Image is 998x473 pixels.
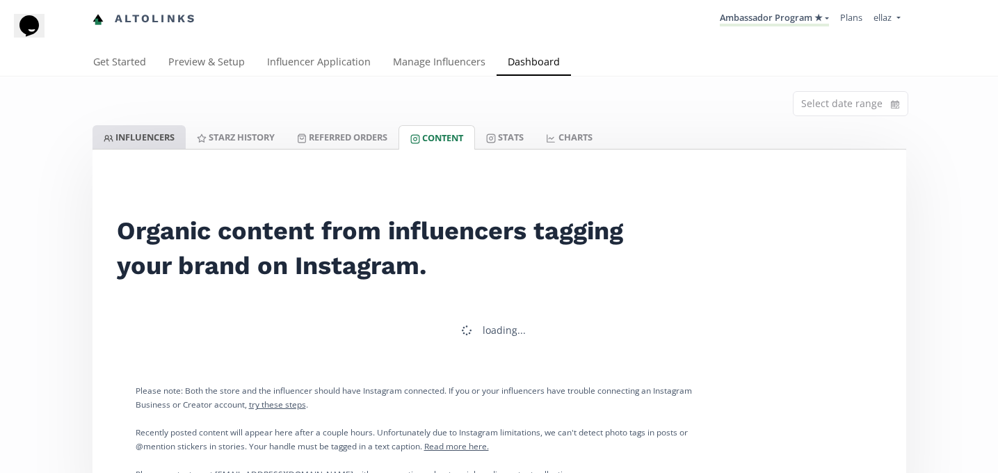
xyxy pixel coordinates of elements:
a: Referred Orders [286,125,399,149]
a: Manage Influencers [382,49,497,77]
a: INFLUENCERS [92,125,186,149]
a: try these steps [249,399,306,410]
a: CHARTS [535,125,603,149]
a: Stats [475,125,535,149]
a: Content [399,125,475,150]
a: Ambassador Program ★ [720,11,829,26]
a: Preview & Setup [157,49,256,77]
small: Please note: Both the store and the influencer should have Instagram connected. If you or your in... [136,385,692,410]
a: Altolinks [92,8,197,31]
a: Get Started [82,49,157,77]
span: ellaz [874,11,892,24]
img: favicon-32x32.png [92,14,104,25]
div: loading... [483,323,526,337]
a: Plans [840,11,862,24]
a: Dashboard [497,49,571,77]
a: ellaz [874,11,900,27]
h2: Organic content from influencers tagging your brand on Instagram. [117,214,641,283]
a: Read more here. [424,440,489,451]
a: Starz HISTORY [186,125,286,149]
small: Recently posted content will appear here after a couple hours. Unfortunately due to Instagram lim... [136,426,688,451]
iframe: chat widget [14,14,58,56]
a: Influencer Application [256,49,382,77]
svg: calendar [891,97,899,111]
